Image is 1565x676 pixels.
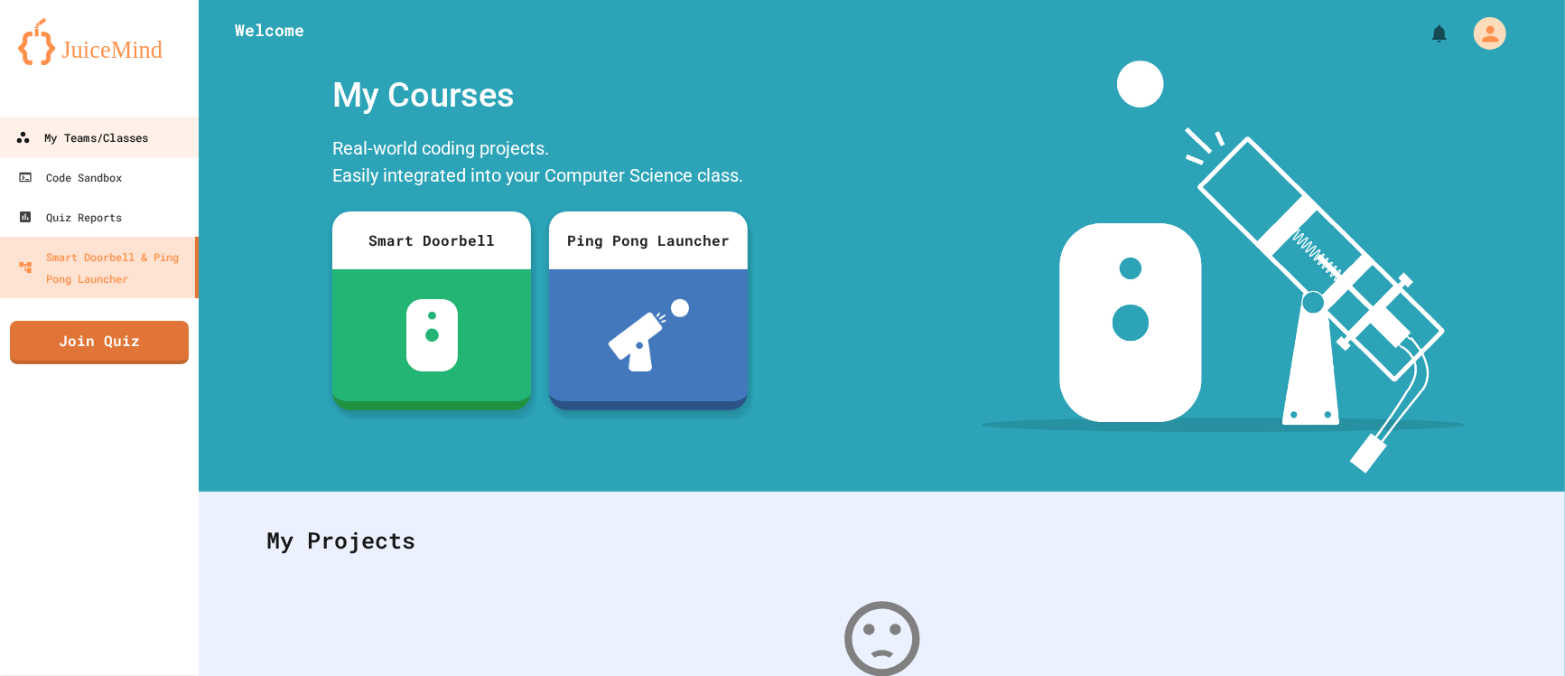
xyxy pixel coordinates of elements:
div: Code Sandbox [18,166,122,188]
div: Real-world coding projects. Easily integrated into your Computer Science class. [323,130,757,198]
div: Quiz Reports [18,206,122,228]
div: My Courses [323,61,757,130]
div: My Projects [248,505,1515,576]
img: ppl-with-ball.png [609,299,689,371]
div: Smart Doorbell & Ping Pong Launcher [18,246,188,289]
div: Ping Pong Launcher [549,211,748,269]
div: My Teams/Classes [15,127,148,149]
div: My Account [1455,13,1511,54]
div: Smart Doorbell [332,211,531,269]
img: banner-image-my-projects.png [982,61,1466,474]
img: logo-orange.svg [18,18,181,65]
img: sdb-white.svg [406,299,458,371]
div: My Notifications [1395,18,1455,49]
a: Join Quiz [10,321,189,364]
